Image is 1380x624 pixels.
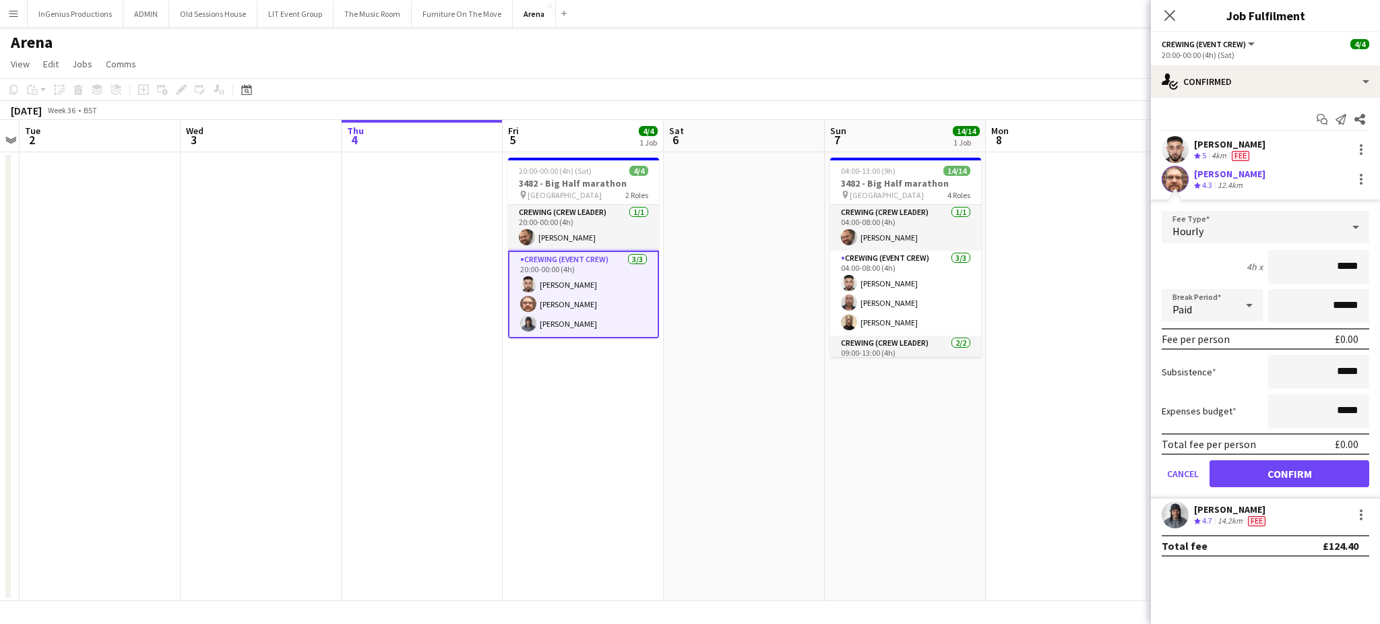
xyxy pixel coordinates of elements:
[1162,39,1246,49] span: Crewing (Event Crew)
[508,158,659,338] app-job-card: 20:00-00:00 (4h) (Sat)4/43482 - Big Half marathon [GEOGRAPHIC_DATA]2 RolesCrewing (Crew Leader)1/...
[830,125,846,137] span: Sun
[1229,150,1252,162] div: Crew has different fees then in role
[625,190,648,200] span: 2 Roles
[629,166,648,176] span: 4/4
[106,58,136,70] span: Comms
[1172,224,1203,238] span: Hourly
[347,125,364,137] span: Thu
[508,205,659,251] app-card-role: Crewing (Crew Leader)1/120:00-00:00 (4h)[PERSON_NAME]
[84,105,97,115] div: BST
[669,125,684,137] span: Sat
[850,190,924,200] span: [GEOGRAPHIC_DATA]
[1162,539,1207,553] div: Total fee
[1151,7,1380,24] h3: Job Fulfilment
[11,104,42,117] div: [DATE]
[1215,516,1245,527] div: 14.2km
[1209,150,1229,162] div: 4km
[169,1,257,27] button: Old Sessions House
[830,177,981,189] h3: 3482 - Big Half marathon
[519,166,592,176] span: 20:00-00:00 (4h) (Sat)
[186,125,203,137] span: Wed
[1151,65,1380,98] div: Confirmed
[44,105,78,115] span: Week 36
[639,137,657,148] div: 1 Job
[67,55,98,73] a: Jobs
[1150,132,1168,148] span: 9
[1232,151,1249,161] span: Fee
[1162,332,1230,346] div: Fee per person
[38,55,64,73] a: Edit
[639,126,658,136] span: 4/4
[991,125,1009,137] span: Mon
[11,58,30,70] span: View
[508,177,659,189] h3: 3482 - Big Half marathon
[1162,437,1256,451] div: Total fee per person
[828,132,846,148] span: 7
[1248,516,1265,526] span: Fee
[1210,460,1369,487] button: Confirm
[667,132,684,148] span: 6
[100,55,142,73] a: Comms
[1215,180,1245,191] div: 12.4km
[25,125,40,137] span: Tue
[412,1,513,27] button: Furniture On The Move
[1202,150,1206,160] span: 5
[334,1,412,27] button: The Music Room
[953,126,980,136] span: 14/14
[508,125,519,137] span: Fri
[1162,366,1216,378] label: Subsistence
[506,132,519,148] span: 5
[1335,332,1358,346] div: £0.00
[953,137,979,148] div: 1 Job
[1323,539,1358,553] div: £124.40
[1162,50,1369,60] div: 20:00-00:00 (4h) (Sat)
[508,251,659,338] app-card-role: Crewing (Event Crew)3/320:00-00:00 (4h)[PERSON_NAME][PERSON_NAME][PERSON_NAME]
[1194,168,1265,180] div: [PERSON_NAME]
[989,132,1009,148] span: 8
[1202,180,1212,190] span: 4.3
[830,251,981,336] app-card-role: Crewing (Event Crew)3/304:00-08:00 (4h)[PERSON_NAME][PERSON_NAME][PERSON_NAME]
[43,58,59,70] span: Edit
[1247,261,1263,273] div: 4h x
[1202,516,1212,526] span: 4.7
[1335,437,1358,451] div: £0.00
[23,132,40,148] span: 2
[943,166,970,176] span: 14/14
[5,55,35,73] a: View
[1172,303,1192,316] span: Paid
[1162,460,1204,487] button: Cancel
[830,158,981,357] app-job-card: 04:00-13:00 (9h)14/143482 - Big Half marathon [GEOGRAPHIC_DATA]4 RolesCrewing (Crew Leader)1/104:...
[830,205,981,251] app-card-role: Crewing (Crew Leader)1/104:00-08:00 (4h)[PERSON_NAME]
[841,166,896,176] span: 04:00-13:00 (9h)
[11,32,53,53] h1: Arena
[947,190,970,200] span: 4 Roles
[513,1,556,27] button: Arena
[1162,39,1257,49] button: Crewing (Event Crew)
[528,190,602,200] span: [GEOGRAPHIC_DATA]
[28,1,123,27] button: InGenius Productions
[1194,503,1268,516] div: [PERSON_NAME]
[1194,138,1265,150] div: [PERSON_NAME]
[123,1,169,27] button: ADMIN
[184,132,203,148] span: 3
[72,58,92,70] span: Jobs
[830,336,981,401] app-card-role: Crewing (Crew Leader)2/209:00-13:00 (4h)
[257,1,334,27] button: LIT Event Group
[345,132,364,148] span: 4
[1350,39,1369,49] span: 4/4
[1162,405,1236,417] label: Expenses budget
[1245,516,1268,527] div: Crew has different fees then in role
